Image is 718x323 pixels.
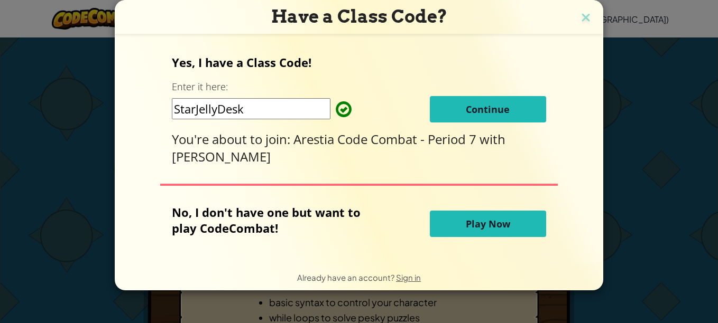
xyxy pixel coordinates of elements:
[172,80,228,93] label: Enter it here:
[466,103,510,116] span: Continue
[172,148,271,165] span: [PERSON_NAME]
[271,6,447,27] span: Have a Class Code?
[466,217,510,230] span: Play Now
[480,130,505,148] span: with
[172,130,293,148] span: You're about to join:
[172,204,376,236] p: No, I don't have one but want to play CodeCombat!
[430,211,546,237] button: Play Now
[297,272,396,282] span: Already have an account?
[430,96,546,122] button: Continue
[293,130,480,148] span: Arestia Code Combat - Period 7
[396,272,421,282] a: Sign in
[579,11,593,26] img: close icon
[172,54,546,70] p: Yes, I have a Class Code!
